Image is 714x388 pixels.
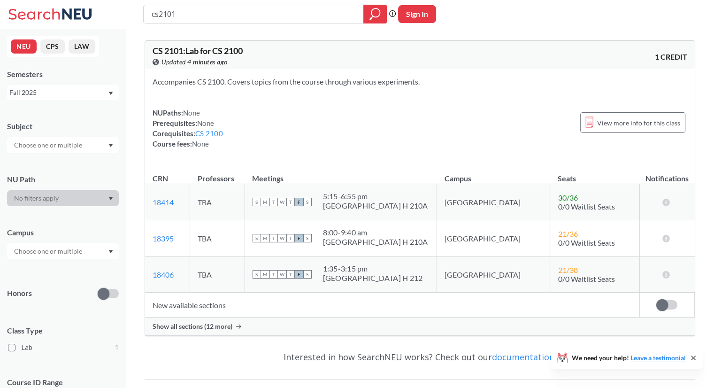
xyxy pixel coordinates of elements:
[492,351,556,363] a: documentation!
[572,355,686,361] span: We need your help!
[108,144,113,147] svg: Dropdown arrow
[437,164,550,184] th: Campus
[278,270,286,279] span: W
[278,234,286,242] span: W
[69,39,95,54] button: LAW
[639,164,694,184] th: Notifications
[197,119,214,127] span: None
[363,5,387,23] div: magnifying glass
[558,238,614,247] span: 0/0 Waitlist Seats
[8,341,119,354] label: Lab
[278,198,286,206] span: W
[286,270,295,279] span: T
[323,192,428,201] div: 5:15 - 6:55 pm
[655,52,687,62] span: 1 CREDIT
[7,288,32,299] p: Honors
[190,220,245,256] td: TBA
[7,190,119,206] div: Dropdown arrow
[7,174,119,185] div: NU Path
[151,6,357,22] input: Class, professor, course number, "phrase"
[115,342,119,353] span: 1
[295,234,303,242] span: F
[7,377,119,388] p: Course ID Range
[558,274,614,283] span: 0/0 Waitlist Seats
[253,234,261,242] span: S
[7,69,119,79] div: Semesters
[398,5,436,23] button: Sign In
[153,234,174,243] a: 18395
[161,57,228,67] span: Updated 4 minutes ago
[7,243,119,259] div: Dropdown arrow
[303,270,312,279] span: S
[145,343,695,371] div: Interested in how SearchNEU works? Check out our
[40,39,65,54] button: CPS
[245,164,437,184] th: Meetings
[183,109,200,117] span: None
[190,164,245,184] th: Professors
[597,117,680,129] span: View more info for this class
[11,39,37,54] button: NEU
[558,265,577,274] span: 21 / 38
[323,264,423,273] div: 1:35 - 3:15 pm
[108,197,113,201] svg: Dropdown arrow
[269,198,278,206] span: T
[437,220,550,256] td: [GEOGRAPHIC_DATA]
[145,293,639,318] td: New available sections
[190,184,245,220] td: TBA
[269,234,278,242] span: T
[7,121,119,132] div: Subject
[303,234,312,242] span: S
[437,184,550,220] td: [GEOGRAPHIC_DATA]
[9,87,107,98] div: Fall 2025
[190,256,245,293] td: TBA
[261,198,269,206] span: M
[108,250,113,254] svg: Dropdown arrow
[7,85,119,100] div: Fall 2025Dropdown arrow
[323,273,423,283] div: [GEOGRAPHIC_DATA] H 212
[108,92,113,95] svg: Dropdown arrow
[558,229,577,238] span: 21 / 36
[153,173,168,184] div: CRN
[153,270,174,279] a: 18406
[286,198,295,206] span: T
[192,140,209,148] span: None
[153,77,687,87] section: Accompanies CS 2100. Covers topics from the course through various experiments.
[295,198,303,206] span: F
[253,198,261,206] span: S
[558,193,577,202] span: 30 / 36
[323,201,428,210] div: [GEOGRAPHIC_DATA] H 210A
[261,234,269,242] span: M
[437,256,550,293] td: [GEOGRAPHIC_DATA]
[630,354,686,362] a: Leave a testimonial
[9,140,88,151] input: Choose one or multiple
[153,46,243,56] span: CS 2101 : Lab for CS 2100
[153,108,223,149] div: NUPaths: Prerequisites: Corequisites: Course fees:
[269,270,278,279] span: T
[303,198,312,206] span: S
[550,164,640,184] th: Seats
[145,318,695,335] div: Show all sections (12 more)
[286,234,295,242] span: T
[323,228,428,237] div: 8:00 - 9:40 am
[7,137,119,153] div: Dropdown arrow
[369,8,381,21] svg: magnifying glass
[261,270,269,279] span: M
[7,227,119,238] div: Campus
[323,237,428,247] div: [GEOGRAPHIC_DATA] H 210A
[558,202,614,211] span: 0/0 Waitlist Seats
[153,198,174,207] a: 18414
[153,322,232,331] span: Show all sections (12 more)
[195,129,223,138] a: CS 2100
[7,326,119,336] span: Class Type
[295,270,303,279] span: F
[9,246,88,257] input: Choose one or multiple
[253,270,261,279] span: S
